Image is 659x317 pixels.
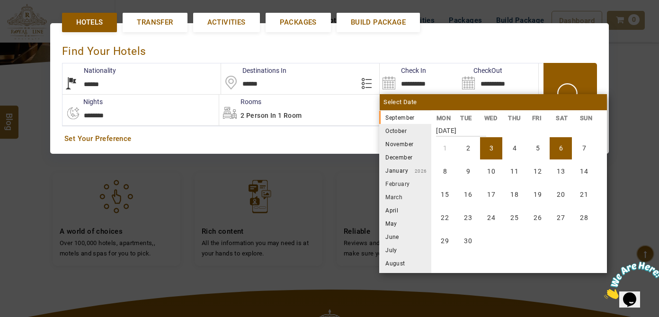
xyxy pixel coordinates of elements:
[379,124,431,137] li: October
[573,184,595,206] li: Sunday, 21 September 2025
[457,137,479,159] li: Tuesday, 2 September 2025
[600,258,659,303] iframe: chat widget
[503,160,525,183] li: Thursday, 11 September 2025
[434,160,456,183] li: Monday, 8 September 2025
[480,160,502,183] li: Wednesday, 10 September 2025
[266,13,331,32] a: Packages
[4,4,62,41] img: Chat attention grabber
[380,94,607,110] div: Select Date
[240,112,302,119] span: 2 Person in 1 Room
[459,63,538,94] input: Search
[415,115,481,121] small: 2025
[457,230,479,252] li: Tuesday, 30 September 2025
[379,137,431,150] li: November
[434,207,456,229] li: Monday, 22 September 2025
[431,113,455,123] li: MON
[207,18,246,27] span: Activities
[379,150,431,164] li: December
[479,113,503,123] li: WED
[526,184,549,206] li: Friday, 19 September 2025
[480,137,502,159] li: Wednesday, 3 September 2025
[503,113,527,123] li: THU
[457,184,479,206] li: Tuesday, 16 September 2025
[379,243,431,256] li: July
[526,207,549,229] li: Friday, 26 September 2025
[575,113,599,123] li: SUN
[527,113,551,123] li: FRI
[551,113,575,123] li: SAT
[526,160,549,183] li: Friday, 12 September 2025
[573,207,595,229] li: Sunday, 28 September 2025
[434,184,456,206] li: Monday, 15 September 2025
[379,111,431,124] li: September
[379,190,431,203] li: March
[550,207,572,229] li: Saturday, 27 September 2025
[503,137,525,159] li: Thursday, 4 September 2025
[436,120,486,137] strong: [DATE]
[379,230,431,243] li: June
[380,66,426,75] label: Check In
[379,164,431,177] li: January
[380,63,459,94] input: Search
[550,160,572,183] li: Saturday, 13 September 2025
[62,35,597,63] div: Find Your Hotels
[550,137,572,159] li: Saturday, 6 September 2025
[503,184,525,206] li: Thursday, 18 September 2025
[62,66,116,75] label: Nationality
[434,230,456,252] li: Monday, 29 September 2025
[379,177,431,190] li: February
[408,168,427,174] small: 2026
[76,18,103,27] span: Hotels
[379,256,431,270] li: August
[62,13,117,32] a: Hotels
[137,18,173,27] span: Transfer
[193,13,260,32] a: Activities
[550,184,572,206] li: Saturday, 20 September 2025
[573,160,595,183] li: Sunday, 14 September 2025
[123,13,187,32] a: Transfer
[459,66,502,75] label: CheckOut
[379,203,431,217] li: April
[64,134,595,144] a: Set Your Preference
[480,184,502,206] li: Wednesday, 17 September 2025
[457,207,479,229] li: Tuesday, 23 September 2025
[455,113,480,123] li: TUE
[573,137,595,159] li: Sunday, 7 September 2025
[503,207,525,229] li: Thursday, 25 September 2025
[337,13,420,32] a: Build Package
[526,137,549,159] li: Friday, 5 September 2025
[480,207,502,229] li: Wednesday, 24 September 2025
[280,18,317,27] span: Packages
[221,66,286,75] label: Destinations In
[379,217,431,230] li: May
[62,97,103,106] label: nights
[457,160,479,183] li: Tuesday, 9 September 2025
[219,97,261,106] label: Rooms
[351,18,406,27] span: Build Package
